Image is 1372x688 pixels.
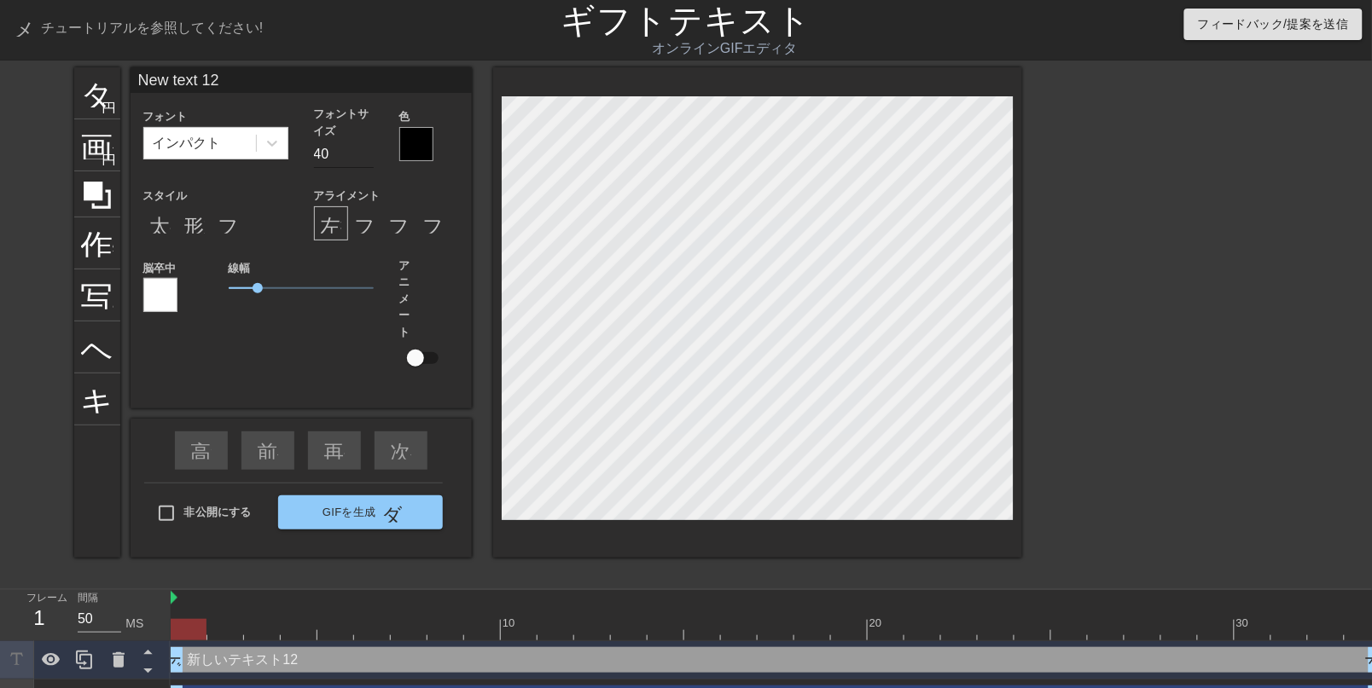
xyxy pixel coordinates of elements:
font: 色 [399,110,410,123]
font: 円を追加 [102,99,160,113]
font: 左揃え [321,213,383,234]
font: フォント [143,110,188,123]
font: 形式_斜体 [184,213,287,234]
font: フォーマット整列 [423,213,591,234]
font: 前へスキップ [258,439,385,460]
font: 20 [869,616,881,629]
font: GIFを生成 [323,506,376,518]
a: ギフトテキスト [561,2,811,39]
font: チュートリアルを参照してください! [41,20,263,35]
font: 再生矢印 [324,439,406,460]
font: ヘルプ [81,329,181,361]
font: メニューブック [14,16,162,37]
font: フォーマット中央揃え [355,213,565,234]
font: 間隔 [78,593,98,604]
font: フィードバック/提案を送信 [1198,17,1349,31]
font: フォントサイズ [314,107,369,137]
font: 非公開にする [184,506,252,518]
font: 高速巻き戻し [191,439,316,460]
font: 10 [503,616,514,629]
font: アニメート [399,259,410,338]
button: フィードバック/提案を送信 [1184,9,1363,40]
font: フォーマット_align_right [389,213,762,234]
font: スタイル [143,189,188,202]
font: 作物 [81,225,146,257]
font: 1 [33,606,44,629]
font: 線幅 [229,262,251,275]
font: アライメント [314,189,381,202]
font: オンラインGIFエディタ [652,41,798,55]
font: MS [125,616,143,630]
font: 太字形式 [150,213,232,234]
a: チュートリアルを参照してください! [14,16,263,43]
font: ダブルアロー [381,502,509,523]
font: インパクト [153,136,221,150]
font: キーボード [81,381,246,413]
font: 脳卒中 [143,262,177,275]
font: 画像 [81,127,146,159]
font: タイトル [81,75,214,107]
font: 円を追加 [102,151,160,165]
font: フレーム [26,592,67,604]
font: 写真サイズを選択 [81,277,344,309]
font: 30 [1236,616,1248,629]
button: GIFを生成 [278,495,442,529]
font: フォーマット_下線 [218,213,407,234]
font: 次へスキップ [391,439,518,460]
